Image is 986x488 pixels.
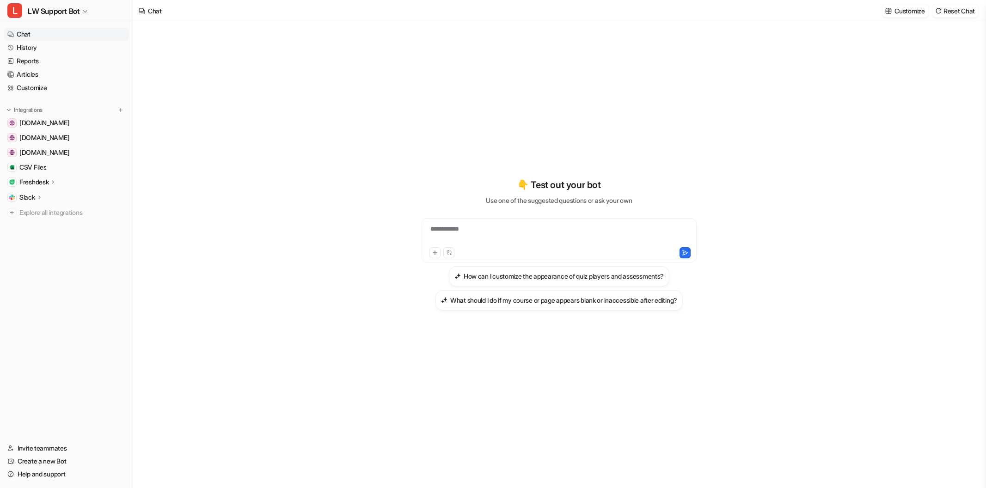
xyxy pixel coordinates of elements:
a: support.learnworlds.com[DOMAIN_NAME] [4,131,129,144]
a: History [4,41,129,54]
a: Reports [4,55,129,67]
span: L [7,3,22,18]
img: menu_add.svg [117,107,124,113]
img: reset [935,7,942,14]
img: support.learnworlds.com [9,135,15,140]
img: Slack [9,195,15,200]
h3: How can I customize the appearance of quiz players and assessments? [464,271,664,281]
p: Use one of the suggested questions or ask your own [486,195,632,205]
button: How can I customize the appearance of quiz players and assessments?How can I customize the appear... [449,266,669,287]
span: [DOMAIN_NAME] [19,133,69,142]
button: Integrations [4,105,45,115]
h3: What should I do if my course or page appears blank or inaccessible after editing? [450,295,677,305]
p: Customize [894,6,925,16]
a: Customize [4,81,129,94]
a: Create a new Bot [4,455,129,468]
div: Chat [148,6,162,16]
img: Freshdesk [9,179,15,185]
img: explore all integrations [7,208,17,217]
img: customize [885,7,892,14]
img: What should I do if my course or page appears blank or inaccessible after editing? [441,297,447,304]
button: What should I do if my course or page appears blank or inaccessible after editing?What should I d... [435,290,683,311]
img: CSV Files [9,165,15,170]
span: Explore all integrations [19,205,125,220]
p: Integrations [14,106,43,114]
p: Slack [19,193,35,202]
span: LW Support Bot [28,5,80,18]
button: Customize [882,4,928,18]
a: Help and support [4,468,129,481]
a: www.learnworlds.dev[DOMAIN_NAME] [4,146,129,159]
a: CSV FilesCSV Files [4,161,129,174]
button: Reset Chat [932,4,979,18]
span: [DOMAIN_NAME] [19,148,69,157]
a: Articles [4,68,129,81]
a: Invite teammates [4,442,129,455]
p: 👇 Test out your bot [517,178,600,192]
a: Explore all integrations [4,206,129,219]
a: www.learnworlds.com[DOMAIN_NAME] [4,116,129,129]
span: CSV Files [19,163,46,172]
img: www.learnworlds.dev [9,150,15,155]
a: Chat [4,28,129,41]
img: expand menu [6,107,12,113]
img: www.learnworlds.com [9,120,15,126]
img: How can I customize the appearance of quiz players and assessments? [454,273,461,280]
p: Freshdesk [19,177,49,187]
span: [DOMAIN_NAME] [19,118,69,128]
